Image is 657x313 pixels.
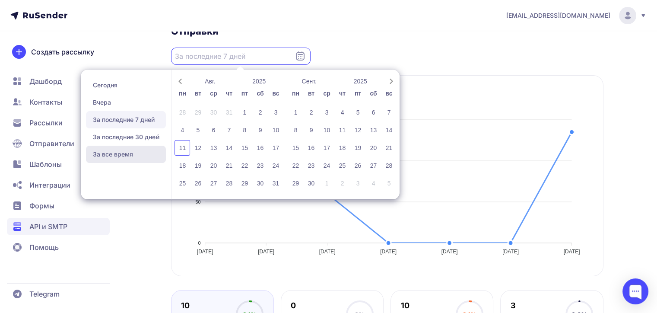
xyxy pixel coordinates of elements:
[190,86,206,102] div: вт
[190,105,206,120] div: 29
[350,86,365,102] div: пт
[252,158,268,173] div: 23
[7,285,110,303] a: Telegram
[221,122,237,138] div: 7
[334,122,350,138] div: 11
[381,176,397,191] div: 5
[283,76,335,86] button: Сент.-Open months overlay
[381,86,397,102] div: вс
[381,158,397,173] div: 28
[303,140,319,156] div: 16
[268,86,283,102] div: вс
[197,249,213,255] tspan: [DATE]
[181,300,236,311] div: 10
[288,140,303,156] div: 15
[29,97,62,107] span: Контакты
[86,111,166,128] span: За последние 7 дней
[171,48,311,65] input: Datepicker input
[291,300,346,311] div: 0
[303,176,319,191] div: 30
[86,94,166,111] span: Вчера
[441,249,457,255] tspan: [DATE]
[175,176,190,191] div: 25
[365,176,381,191] div: 4
[258,249,274,255] tspan: [DATE]
[252,122,268,138] div: 9
[381,140,397,156] div: 21
[268,176,283,191] div: 31
[401,300,456,311] div: 10
[319,140,334,156] div: 17
[86,128,166,146] span: За последние 30 дней
[29,159,62,169] span: Шаблоны
[185,76,235,86] button: Авг.-Open months overlay
[29,118,63,128] span: Рассылки
[237,122,252,138] div: 8
[175,158,190,173] div: 18
[319,105,334,120] div: 3
[511,300,565,311] div: 3
[350,176,365,191] div: 3
[175,140,190,156] div: 11
[237,105,252,120] div: 1
[365,105,381,120] div: 6
[288,158,303,173] div: 22
[175,105,190,120] div: 28
[268,140,283,156] div: 17
[288,86,303,102] div: пн
[86,77,166,94] span: Сегодня
[237,158,252,173] div: 22
[29,201,54,211] span: Формы
[221,105,237,120] div: 31
[31,47,94,57] span: Создать рассылку
[190,140,206,156] div: 12
[303,122,319,138] div: 9
[365,158,381,173] div: 27
[171,25,603,37] h2: Отправки
[29,221,67,232] span: API и SMTP
[381,105,397,120] div: 7
[175,86,190,102] div: пн
[334,176,350,191] div: 2
[506,11,610,20] span: [EMAIL_ADDRESS][DOMAIN_NAME]
[195,199,200,204] tspan: 50
[29,138,74,149] span: Отправители
[221,158,237,173] div: 21
[334,105,350,120] div: 4
[29,242,59,252] span: Помощь
[29,76,62,86] span: Дашборд
[252,176,268,191] div: 30
[268,122,283,138] div: 10
[268,158,283,173] div: 24
[319,249,335,255] tspan: [DATE]
[288,122,303,138] div: 8
[563,249,580,255] tspan: [DATE]
[206,105,221,120] div: 30
[206,86,221,102] div: ср
[288,105,303,120] div: 1
[303,105,319,120] div: 2
[365,86,381,102] div: сб
[190,158,206,173] div: 19
[365,122,381,138] div: 13
[334,86,350,102] div: чт
[221,140,237,156] div: 14
[237,140,252,156] div: 15
[502,249,519,255] tspan: [DATE]
[381,122,397,138] div: 14
[288,176,303,191] div: 29
[268,105,283,120] div: 3
[334,158,350,173] div: 25
[252,86,268,102] div: сб
[206,140,221,156] div: 13
[350,122,365,138] div: 12
[235,76,284,86] button: 2025-Open years overlay
[86,146,166,163] span: За все время
[175,122,190,138] div: 4
[237,176,252,191] div: 29
[198,240,200,246] tspan: 0
[350,105,365,120] div: 5
[206,176,221,191] div: 27
[380,249,397,255] tspan: [DATE]
[206,122,221,138] div: 6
